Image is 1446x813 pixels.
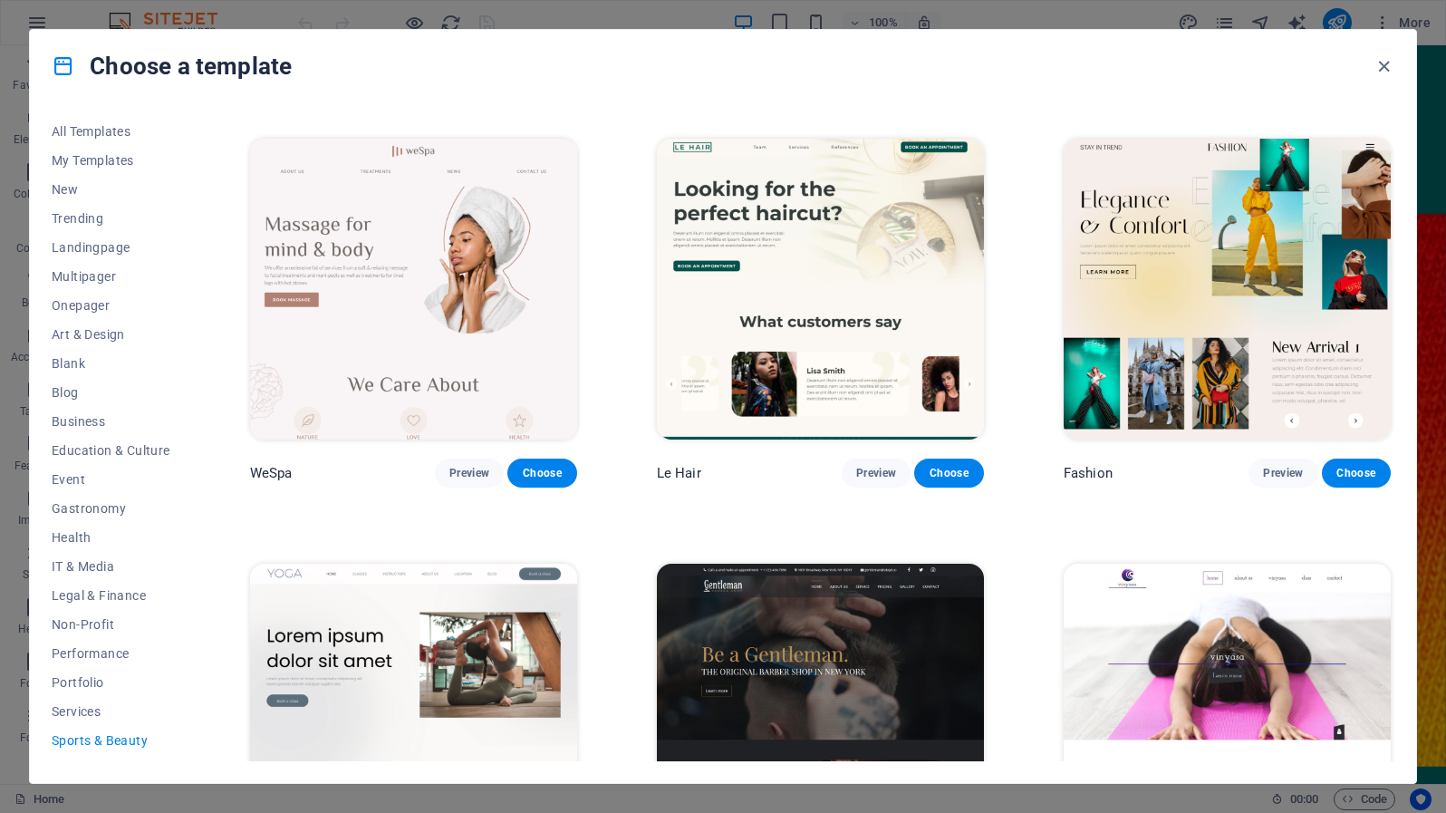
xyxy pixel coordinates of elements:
span: Blank [52,356,170,371]
button: Gastronomy [52,494,170,523]
span: Onepager [52,298,170,313]
span: Education & Culture [52,443,170,458]
span: Event [52,472,170,487]
span: Trending [52,211,170,226]
button: Blank [52,349,170,378]
span: New [52,182,170,197]
span: Performance [52,646,170,661]
button: Preview [435,459,504,488]
button: Choose [507,459,576,488]
span: My Templates [52,153,170,168]
img: WeSpa [250,139,577,440]
span: Services [52,704,170,719]
span: Health [52,530,170,545]
button: Services [52,697,170,726]
button: Education & Culture [52,436,170,465]
button: Multipager [52,262,170,291]
button: Art & Design [52,320,170,349]
span: Preview [856,466,896,480]
span: Blog [52,385,170,400]
button: Non-Profit [52,610,170,639]
span: Choose [929,466,969,480]
button: Landingpage [52,233,170,262]
button: Choose [914,459,983,488]
h4: Choose a template [52,52,292,81]
button: Preview [1248,459,1317,488]
button: Performance [52,639,170,668]
button: Choose [1322,459,1391,488]
button: My Templates [52,146,170,175]
button: Health [52,523,170,552]
span: Non-Profit [52,617,170,632]
span: All Templates [52,124,170,139]
span: Choose [1336,466,1376,480]
span: Preview [1263,466,1303,480]
p: Fashion [1064,464,1113,482]
span: Multipager [52,269,170,284]
p: WeSpa [250,464,293,482]
span: Choose [522,466,562,480]
p: Le Hair [657,464,701,482]
button: Trades [52,755,170,784]
button: Preview [842,459,911,488]
button: Portfolio [52,668,170,697]
span: IT & Media [52,559,170,574]
img: Le Hair [657,139,984,440]
button: Blog [52,378,170,407]
span: Preview [449,466,489,480]
button: Sports & Beauty [52,726,170,755]
span: Portfolio [52,675,170,690]
img: Fashion [1064,139,1391,440]
button: Event [52,465,170,494]
span: Gastronomy [52,501,170,516]
span: Legal & Finance [52,588,170,603]
span: Art & Design [52,327,170,342]
button: Legal & Finance [52,581,170,610]
button: IT & Media [52,552,170,581]
button: New [52,175,170,204]
span: Landingpage [52,240,170,255]
span: Business [52,414,170,429]
button: Onepager [52,291,170,320]
span: Sports & Beauty [52,733,170,748]
button: All Templates [52,117,170,146]
button: Trending [52,204,170,233]
button: Business [52,407,170,436]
